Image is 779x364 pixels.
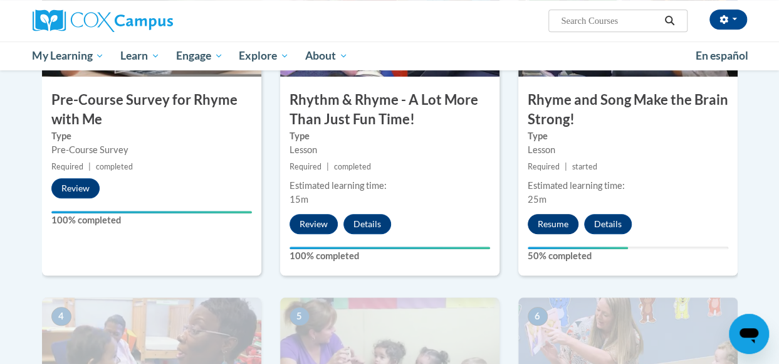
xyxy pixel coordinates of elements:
div: Estimated learning time: [528,179,728,193]
img: Cox Campus [33,9,173,32]
div: Pre-Course Survey [51,143,252,157]
label: 100% completed [51,213,252,227]
h3: Rhythm & Rhyme - A Lot More Than Just Fun Time! [280,90,499,129]
div: Your progress [51,211,252,213]
span: | [88,162,91,171]
div: Lesson [528,143,728,157]
span: Required [51,162,83,171]
a: Engage [168,41,231,70]
label: Type [51,129,252,143]
span: Required [528,162,560,171]
label: Type [290,129,490,143]
h3: Rhyme and Song Make the Brain Strong! [518,90,738,129]
div: Lesson [290,143,490,157]
div: Main menu [23,41,756,70]
div: Your progress [290,247,490,249]
button: Details [584,214,632,234]
button: Review [51,178,100,198]
span: Learn [120,48,160,63]
div: Estimated learning time: [290,179,490,193]
a: Explore [231,41,297,70]
button: Details [343,214,391,234]
button: Account Settings [709,9,747,29]
span: completed [334,162,371,171]
label: Type [528,129,728,143]
span: 4 [51,307,71,326]
a: En español [688,43,756,69]
button: Review [290,214,338,234]
span: En español [696,49,748,62]
h3: Pre-Course Survey for Rhyme with Me [42,90,261,129]
span: Explore [239,48,289,63]
button: Search [660,13,679,28]
span: 6 [528,307,548,326]
span: 15m [290,194,308,205]
label: 100% completed [290,249,490,263]
label: 50% completed [528,249,728,263]
a: Learn [112,41,168,70]
span: 5 [290,307,310,326]
span: My Learning [32,48,104,63]
span: | [565,162,567,171]
a: About [297,41,356,70]
button: Resume [528,214,578,234]
iframe: Button to launch messaging window [729,314,769,354]
span: started [572,162,597,171]
input: Search Courses [560,13,660,28]
span: About [305,48,348,63]
span: Required [290,162,322,171]
span: Engage [176,48,223,63]
span: 25m [528,194,546,205]
span: | [327,162,329,171]
div: Your progress [528,247,628,249]
span: completed [96,162,133,171]
a: My Learning [24,41,113,70]
a: Cox Campus [33,9,258,32]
